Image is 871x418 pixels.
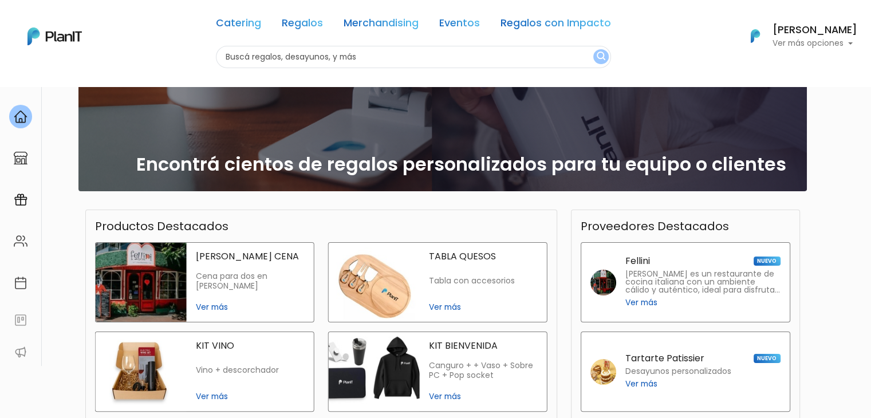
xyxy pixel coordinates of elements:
[30,69,202,92] div: J
[625,257,650,266] p: Fellini
[439,18,480,32] a: Eventos
[590,359,616,385] img: tartarte patissier
[625,378,657,390] span: Ver más
[625,368,731,376] p: Desayunos personalizados
[196,341,305,350] p: KIT VINO
[328,242,547,322] a: tabla quesos TABLA QUESOS Tabla con accesorios Ver más
[500,18,611,32] a: Regalos con Impacto
[773,40,857,48] p: Ver más opciones
[736,21,857,51] button: PlanIt Logo [PERSON_NAME] Ver más opciones
[95,332,314,412] a: kit vino KIT VINO Vino + descorchador Ver más
[282,18,323,32] a: Regalos
[95,219,228,233] h3: Productos Destacados
[95,242,314,322] a: fellini cena [PERSON_NAME] CENA Cena para dos en [PERSON_NAME] Ver más
[196,365,305,375] p: Vino + descorchador
[196,301,305,313] span: Ver más
[40,105,191,143] p: Ya probaste PlanitGO? Vas a poder automatizarlas acciones de todo el año. Escribinos para saber más!
[581,242,790,322] a: Fellini NUEVO [PERSON_NAME] es un restaurante de cocina italiana con un ambiente cálido y auténti...
[329,332,420,411] img: kit bienvenida
[92,69,115,92] img: user_04fe99587a33b9844688ac17b531be2b.png
[625,270,781,294] p: [PERSON_NAME] es un restaurante de cocina italiana con un ambiente cálido y auténtico, ideal para...
[754,354,780,363] span: NUEVO
[196,252,305,261] p: [PERSON_NAME] CENA
[754,257,780,266] span: NUEVO
[429,252,538,261] p: TABLA QUESOS
[329,243,420,322] img: tabla quesos
[195,172,218,186] i: send
[597,52,605,62] img: search_button-432b6d5273f82d61273b3651a40e1bd1b912527efae98b1b7a1b2c0702e16a8d.svg
[14,234,27,248] img: people-662611757002400ad9ed0e3c099ab2801c6687ba6c219adb57efc949bc21e19d.svg
[136,153,786,175] h2: Encontrá cientos de regalos personalizados para tu equipo o clientes
[175,172,195,186] i: insert_emoticon
[14,313,27,327] img: feedback-78b5a0c8f98aac82b08bfc38622c3050aee476f2c9584af64705fc4e61158814.svg
[429,391,538,403] span: Ver más
[115,69,138,92] span: J
[590,270,616,295] img: fellini
[429,276,538,286] p: Tabla con accesorios
[40,93,73,102] strong: PLAN IT
[104,57,127,80] img: user_d58e13f531133c46cb30575f4d864daf.jpeg
[581,332,790,412] a: Tartarte Patissier NUEVO Desayunos personalizados Ver más
[96,243,187,322] img: fellini cena
[96,332,187,411] img: kit vino
[429,301,538,313] span: Ver más
[625,354,704,363] p: Tartarte Patissier
[743,23,768,49] img: PlanIt Logo
[14,276,27,290] img: calendar-87d922413cdce8b2cf7b7f5f62616a5cf9e4887200fb71536465627b3292af00.svg
[14,193,27,207] img: campaigns-02234683943229c281be62815700db0a1741e53638e28bf9629b52c665b00959.svg
[14,345,27,359] img: partners-52edf745621dab592f3b2c58e3bca9d71375a7ef29c3b500c9f145b62cc070d4.svg
[196,391,305,403] span: Ver más
[581,219,729,233] h3: Proveedores Destacados
[14,110,27,124] img: home-e721727adea9d79c4d83392d1f703f7f8bce08238fde08b1acbfd93340b81755.svg
[429,361,538,381] p: Canguro + + Vaso + Sobre PC + Pop socket
[773,25,857,36] h6: [PERSON_NAME]
[429,341,538,350] p: KIT BIENVENIDA
[14,151,27,165] img: marketplace-4ceaa7011d94191e9ded77b95e3339b90024bf715f7c57f8cf31f2d8c509eaba.svg
[216,46,611,68] input: Buscá regalos, desayunos, y más
[328,332,547,412] a: kit bienvenida KIT BIENVENIDA Canguro + + Vaso + Sobre PC + Pop socket Ver más
[344,18,419,32] a: Merchandising
[196,271,305,291] p: Cena para dos en [PERSON_NAME]
[178,87,195,104] i: keyboard_arrow_down
[30,80,202,152] div: PLAN IT Ya probaste PlanitGO? Vas a poder automatizarlas acciones de todo el año. Escribinos para...
[27,27,82,45] img: PlanIt Logo
[625,297,657,309] span: Ver más
[216,18,261,32] a: Catering
[60,174,175,186] span: ¡Escríbenos!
